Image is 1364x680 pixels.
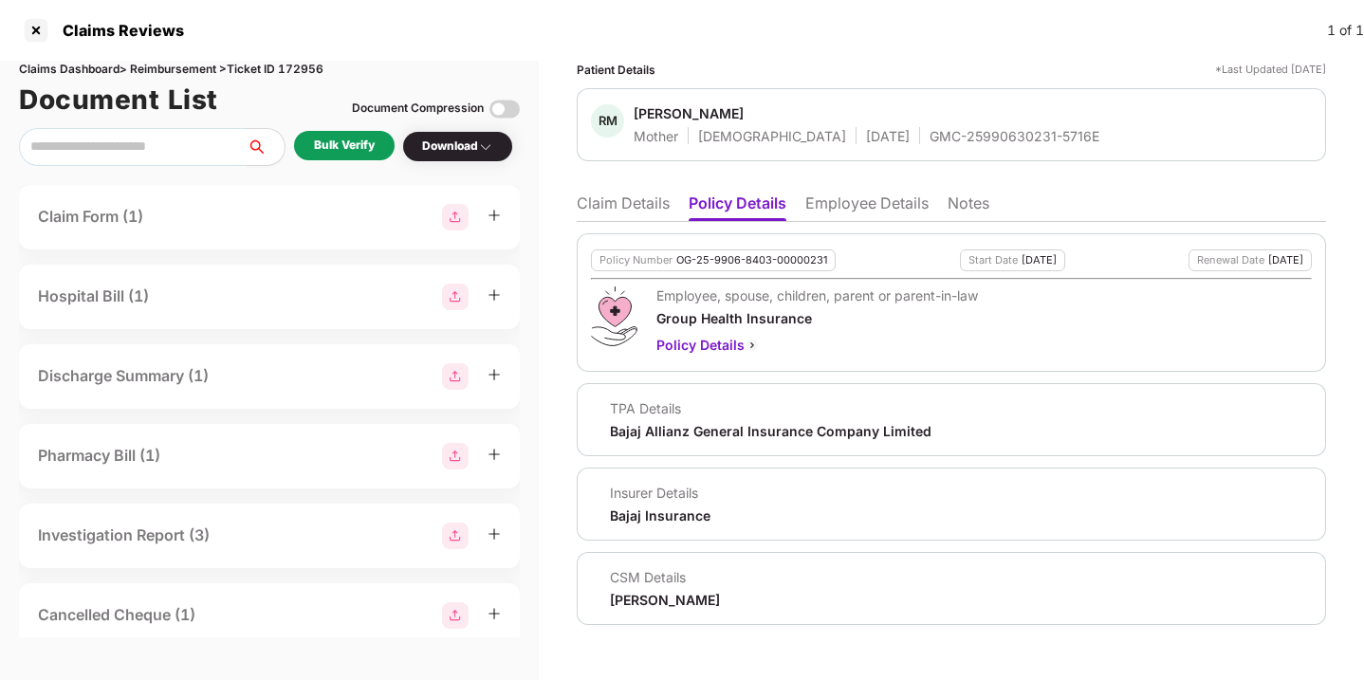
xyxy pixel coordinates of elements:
button: search [246,128,286,166]
div: Policy Number [599,254,673,266]
li: Notes [948,193,989,221]
div: [DATE] [1268,254,1303,266]
div: Bajaj Allianz General Insurance Company Limited [610,422,931,440]
img: svg+xml;base64,PHN2ZyBpZD0iR3JvdXBfMjg4MTMiIGRhdGEtbmFtZT0iR3JvdXAgMjg4MTMiIHhtbG5zPSJodHRwOi8vd3... [442,363,469,390]
img: svg+xml;base64,PHN2ZyBpZD0iVG9nZ2xlLTMyeDMyIiB4bWxucz0iaHR0cDovL3d3dy53My5vcmcvMjAwMC9zdmciIHdpZH... [489,94,520,124]
div: Group Health Insurance [656,309,978,327]
div: Policy Details [656,335,978,356]
div: 1 of 1 [1327,20,1364,41]
span: plus [488,368,501,381]
div: OG-25-9906-8403-00000231 [676,254,827,266]
div: Mother [634,127,678,145]
div: Hospital Bill (1) [38,285,149,308]
div: [DEMOGRAPHIC_DATA] [698,127,846,145]
div: Claims Reviews [51,21,184,40]
div: Claim Form (1) [38,205,143,229]
li: Policy Details [689,193,786,221]
div: [PERSON_NAME] [610,591,720,609]
li: Employee Details [805,193,929,221]
img: svg+xml;base64,PHN2ZyBpZD0iQmFjay0yMHgyMCIgeG1sbnM9Imh0dHA6Ly93d3cudzMub3JnLzIwMDAvc3ZnIiB3aWR0aD... [745,338,760,353]
li: Claim Details [577,193,670,221]
img: svg+xml;base64,PHN2ZyBpZD0iRHJvcGRvd24tMzJ4MzIiIHhtbG5zPSJodHRwOi8vd3d3LnczLm9yZy8yMDAwL3N2ZyIgd2... [478,139,493,155]
div: Bajaj Insurance [610,506,710,524]
div: Bulk Verify [314,137,375,155]
img: svg+xml;base64,PHN2ZyBpZD0iR3JvdXBfMjg4MTMiIGRhdGEtbmFtZT0iR3JvdXAgMjg4MTMiIHhtbG5zPSJodHRwOi8vd3... [442,523,469,549]
div: [DATE] [1022,254,1057,266]
div: [DATE] [866,127,910,145]
div: Document Compression [352,100,484,118]
div: GMC-25990630231-5716E [930,127,1099,145]
div: Download [422,138,493,156]
span: plus [488,527,501,541]
div: Discharge Summary (1) [38,364,209,388]
div: Employee, spouse, children, parent or parent-in-law [656,286,978,304]
span: plus [488,607,501,620]
div: Pharmacy Bill (1) [38,444,160,468]
div: Investigation Report (3) [38,524,210,547]
span: search [246,139,285,155]
span: plus [488,448,501,461]
div: RM [591,104,624,138]
div: Insurer Details [610,484,710,502]
span: plus [488,288,501,302]
div: TPA Details [610,399,931,417]
img: svg+xml;base64,PHN2ZyBpZD0iR3JvdXBfMjg4MTMiIGRhdGEtbmFtZT0iR3JvdXAgMjg4MTMiIHhtbG5zPSJodHRwOi8vd3... [442,284,469,310]
div: Renewal Date [1197,254,1264,266]
img: svg+xml;base64,PHN2ZyBpZD0iR3JvdXBfMjg4MTMiIGRhdGEtbmFtZT0iR3JvdXAgMjg4MTMiIHhtbG5zPSJodHRwOi8vd3... [442,602,469,629]
div: Patient Details [577,61,655,79]
div: [PERSON_NAME] [634,104,744,122]
img: svg+xml;base64,PHN2ZyBpZD0iR3JvdXBfMjg4MTMiIGRhdGEtbmFtZT0iR3JvdXAgMjg4MTMiIHhtbG5zPSJodHRwOi8vd3... [442,204,469,230]
div: Start Date [968,254,1018,266]
div: Cancelled Cheque (1) [38,603,195,627]
div: CSM Details [610,568,720,586]
div: Claims Dashboard > Reimbursement > Ticket ID 172956 [19,61,520,79]
img: svg+xml;base64,PHN2ZyBpZD0iR3JvdXBfMjg4MTMiIGRhdGEtbmFtZT0iR3JvdXAgMjg4MTMiIHhtbG5zPSJodHRwOi8vd3... [442,443,469,469]
h1: Document List [19,79,218,120]
span: plus [488,209,501,222]
img: svg+xml;base64,PHN2ZyB4bWxucz0iaHR0cDovL3d3dy53My5vcmcvMjAwMC9zdmciIHdpZHRoPSI0OS4zMiIgaGVpZ2h0PS... [591,286,637,346]
div: *Last Updated [DATE] [1215,61,1326,79]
